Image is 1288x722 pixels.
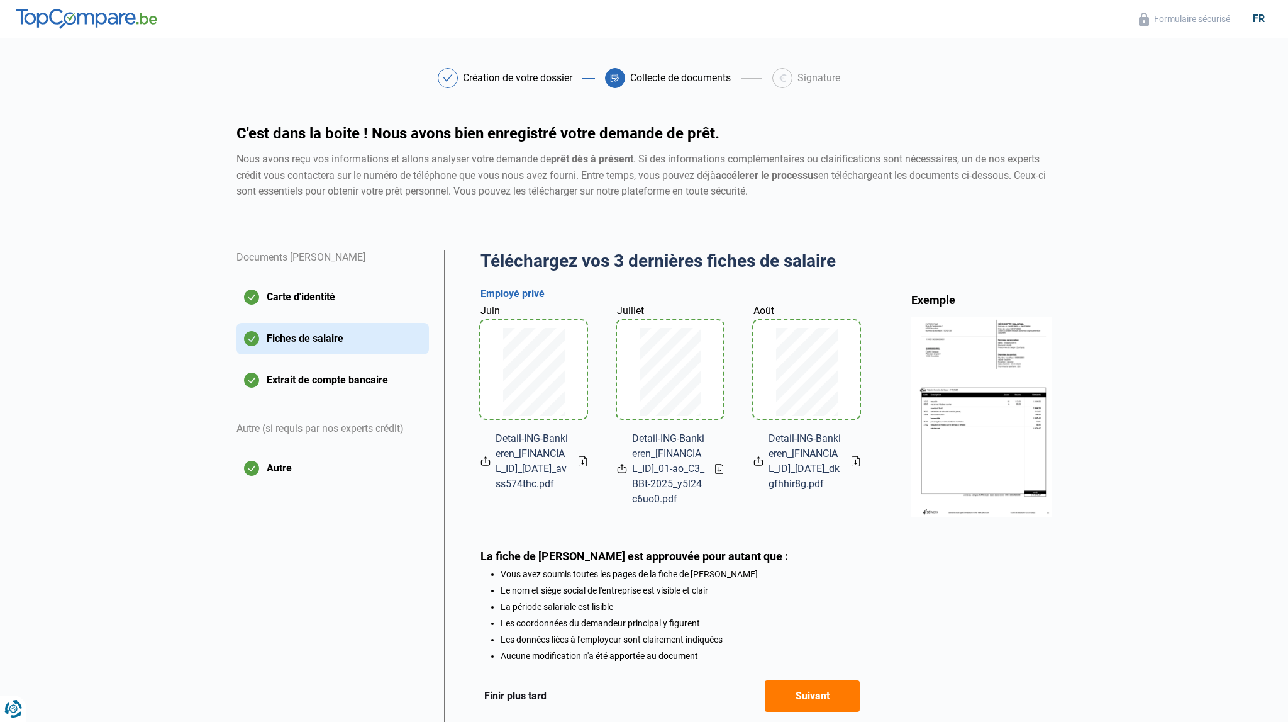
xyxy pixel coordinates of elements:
[753,303,774,319] label: Août
[501,569,860,579] li: Vous avez soumis toutes les pages de la fiche de [PERSON_NAME]
[769,431,841,492] span: Detail-ING-Bankieren_[FINANCIAL_ID]_[DATE]_dkgfhhir8g.pdf
[715,464,723,474] a: Download
[551,153,633,165] strong: prêt dès à présent
[630,73,731,83] div: Collecte de documents
[765,680,860,712] button: Suivant
[480,250,860,273] h2: Téléchargez vos 3 dernières fiches de salaire
[16,9,157,29] img: TopCompare.be
[480,550,860,563] div: La fiche de [PERSON_NAME] est approuvée pour autant que :
[480,288,860,301] h3: Employé privé
[1245,13,1272,25] div: fr
[236,453,429,484] button: Autre
[501,602,860,612] li: La période salariale est lisible
[716,169,818,181] strong: accélerer le processus
[236,126,1052,141] h1: C'est dans la boite ! Nous avons bien enregistré votre demande de prêt.
[911,317,1052,516] img: income
[797,73,840,83] div: Signature
[236,406,429,453] div: Autre (si requis par nos experts crédit)
[617,303,644,319] label: Juillet
[501,585,860,595] li: Le nom et siège social de l'entreprise est visible et clair
[501,651,860,661] li: Aucune modification n'a été apportée au document
[501,618,860,628] li: Les coordonnées du demandeur principal y figurent
[236,323,429,354] button: Fiches de salaire
[911,293,1052,307] div: Exemple
[852,456,860,466] a: Download
[463,73,572,83] div: Création de votre dossier
[579,456,587,466] a: Download
[1135,12,1234,26] button: Formulaire sécurisé
[236,281,429,313] button: Carte d'identité
[480,688,550,704] button: Finir plus tard
[501,635,860,645] li: Les données liées à l'employeur sont clairement indiquées
[236,151,1052,200] div: Nous avons reçu vos informations et allons analyser votre demande de . Si des informations complé...
[632,431,705,507] span: Detail-ING-Bankieren_[FINANCIAL_ID]_01-ao_C3_BBt-2025_y5l24c6uo0.pdf
[480,303,500,319] label: Juin
[236,250,429,281] div: Documents [PERSON_NAME]
[236,364,429,396] button: Extrait de compte bancaire
[496,431,569,492] span: Detail-ING-Bankieren_[FINANCIAL_ID]_[DATE]_avss574thc.pdf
